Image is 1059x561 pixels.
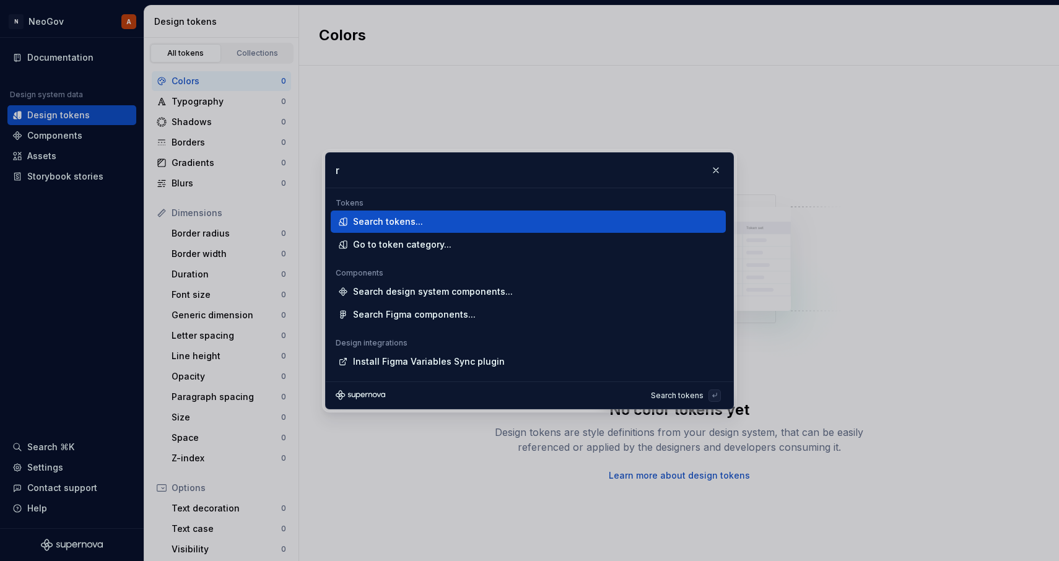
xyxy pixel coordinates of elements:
div: Search design system components... [353,285,513,298]
div: Tokens [331,198,726,208]
div: Search tokens [651,390,708,400]
div: Design integrations [331,338,726,348]
svg: Supernova Logo [336,390,385,400]
input: Type a command or search .. [326,153,733,188]
div: Go to token category... [353,238,451,251]
div: Search Figma components... [353,308,476,321]
button: Search tokens [646,386,723,404]
div: Type a command or search .. [326,188,733,381]
div: Install Figma Variables Sync plugin [353,355,505,368]
div: Components [331,268,726,278]
div: Search tokens... [353,215,423,228]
